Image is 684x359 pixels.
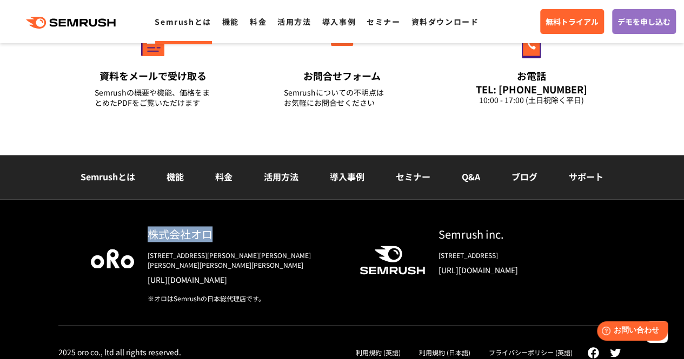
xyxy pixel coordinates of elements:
div: Semrushの概要や機能、価格をまとめたPDFをご覧いただけます [95,87,211,108]
a: 機能 [222,16,239,27]
a: 活用方法 [264,170,298,183]
a: デモを申し込む [612,9,676,34]
a: Semrushとは [81,170,135,183]
img: facebook [587,347,599,358]
img: twitter [610,348,621,357]
a: 導入事例 [330,170,364,183]
a: 資料をメールで受け取る Semrushの概要や機能、価格をまとめたPDFをご覧いただけます [72,7,234,121]
a: 料金 [250,16,267,27]
a: [URL][DOMAIN_NAME] [148,274,342,285]
a: サポート [569,170,603,183]
div: ※オロはSemrushの日本総代理店です。 [148,294,342,303]
a: 機能 [167,170,184,183]
a: お問合せフォーム Semrushについての不明点はお気軽にお問合せください [261,7,423,121]
span: 無料トライアル [546,16,599,28]
div: Semrush inc. [439,226,594,242]
iframe: Help widget launcher [588,317,672,347]
a: セミナー [396,170,430,183]
div: 2025 oro co., ltd all rights reserved. [58,347,181,356]
a: Q&A [462,170,480,183]
a: 利用規約 (英語) [356,347,401,356]
a: Semrushとは [155,16,211,27]
a: 料金 [215,170,233,183]
div: [STREET_ADDRESS][PERSON_NAME][PERSON_NAME][PERSON_NAME][PERSON_NAME][PERSON_NAME] [148,250,342,270]
div: [STREET_ADDRESS] [439,250,594,260]
a: 導入事例 [322,16,356,27]
a: 資料ダウンロード [411,16,479,27]
a: セミナー [367,16,400,27]
img: oro company [91,249,134,268]
div: TEL: [PHONE_NUMBER] [473,83,590,95]
a: ブログ [512,170,537,183]
a: プライバシーポリシー (英語) [489,347,573,356]
div: 10:00 - 17:00 (土日祝除く平日) [473,95,590,105]
div: 株式会社オロ [148,226,342,242]
div: 資料をメールで受け取る [95,69,211,83]
div: お問合せフォーム [284,69,401,83]
span: デモを申し込む [617,16,670,28]
a: 利用規約 (日本語) [419,347,470,356]
div: Semrushについての不明点は お気軽にお問合せください [284,87,401,108]
a: [URL][DOMAIN_NAME] [439,265,594,275]
div: お電話 [473,69,590,83]
a: 無料トライアル [540,9,604,34]
a: 活用方法 [277,16,311,27]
